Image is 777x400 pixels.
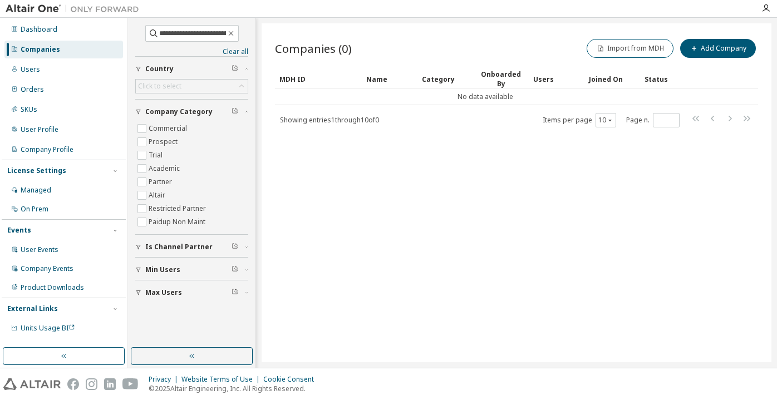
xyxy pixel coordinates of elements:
label: Trial [149,149,165,162]
button: Min Users [135,258,248,282]
span: Clear filter [232,107,238,116]
div: Dashboard [21,25,57,34]
p: © 2025 Altair Engineering, Inc. All Rights Reserved. [149,384,321,393]
div: Product Downloads [21,283,84,292]
button: 10 [598,116,613,125]
span: Is Channel Partner [145,243,213,251]
label: Partner [149,175,174,189]
div: Category [422,70,469,88]
div: Joined On [589,70,636,88]
div: Events [7,226,31,235]
div: Status [645,70,691,88]
img: facebook.svg [67,378,79,390]
div: Click to select [138,82,181,91]
div: SKUs [21,105,37,114]
div: Privacy [149,375,181,384]
button: Country [135,57,248,81]
div: Onboarded By [478,70,524,88]
label: Prospect [149,135,180,149]
div: Companies [21,45,60,54]
div: Orders [21,85,44,94]
div: User Profile [21,125,58,134]
button: Add Company [680,39,756,58]
img: Altair One [6,3,145,14]
div: External Links [7,304,58,313]
img: altair_logo.svg [3,378,61,390]
img: youtube.svg [122,378,139,390]
div: Managed [21,186,51,195]
button: Is Channel Partner [135,235,248,259]
span: Items per page [543,113,616,127]
span: Clear filter [232,243,238,251]
span: Page n. [626,113,680,127]
span: Showing entries 1 through 10 of 0 [280,115,379,125]
span: Country [145,65,174,73]
label: Paidup Non Maint [149,215,208,229]
span: Clear filter [232,65,238,73]
label: Restricted Partner [149,202,208,215]
span: Clear filter [232,265,238,274]
td: No data available [275,88,696,105]
span: Min Users [145,265,180,274]
span: Clear filter [232,288,238,297]
div: MDH ID [279,70,357,88]
button: Max Users [135,280,248,305]
div: Company Events [21,264,73,273]
div: Users [21,65,40,74]
div: Click to select [136,80,248,93]
label: Academic [149,162,182,175]
span: Company Category [145,107,213,116]
img: instagram.svg [86,378,97,390]
span: Units Usage BI [21,323,75,333]
label: Commercial [149,122,189,135]
span: Companies (0) [275,41,352,56]
div: On Prem [21,205,48,214]
div: Website Terms of Use [181,375,263,384]
div: License Settings [7,166,66,175]
label: Altair [149,189,168,202]
img: linkedin.svg [104,378,116,390]
div: Company Profile [21,145,73,154]
div: Users [533,70,580,88]
div: Name [366,70,413,88]
span: Max Users [145,288,182,297]
a: Clear all [135,47,248,56]
button: Company Category [135,100,248,124]
div: User Events [21,245,58,254]
button: Import from MDH [587,39,673,58]
div: Cookie Consent [263,375,321,384]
